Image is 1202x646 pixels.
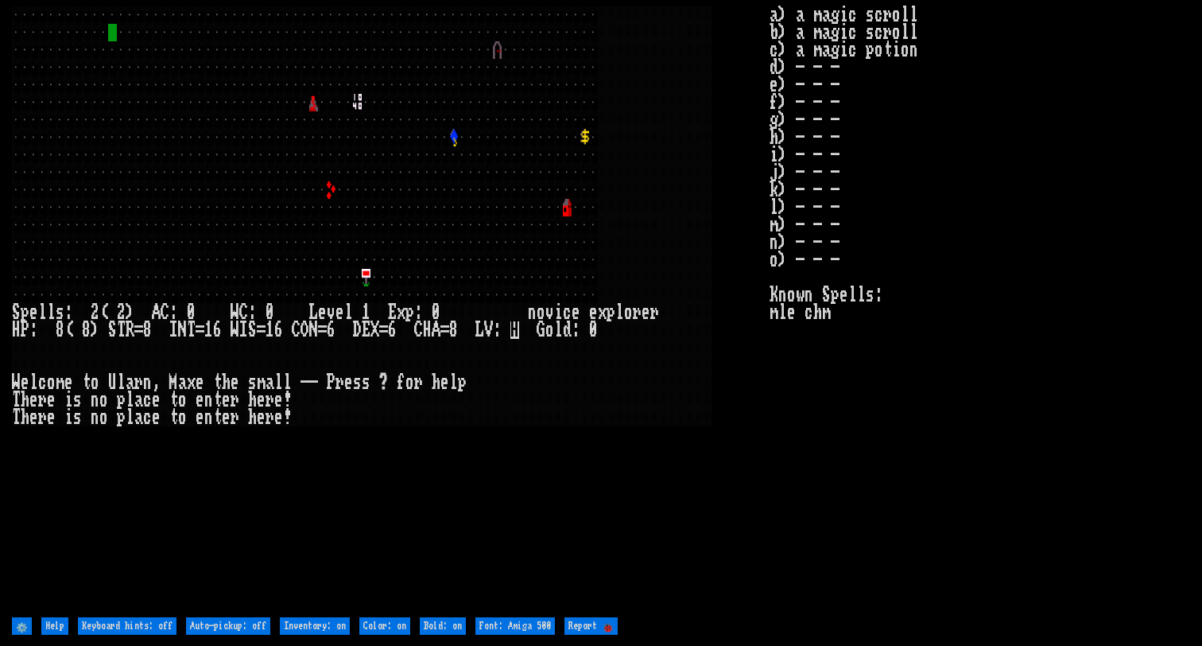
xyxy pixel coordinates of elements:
[280,617,350,635] input: Inventory: on
[283,391,292,409] div: !
[440,374,449,391] div: e
[248,391,257,409] div: h
[344,304,353,321] div: l
[257,321,266,339] div: =
[283,409,292,426] div: !
[196,374,204,391] div: e
[56,304,64,321] div: s
[29,391,38,409] div: e
[178,391,187,409] div: o
[493,321,502,339] div: :
[126,321,134,339] div: R
[257,391,266,409] div: e
[231,391,239,409] div: r
[379,321,388,339] div: =
[475,617,555,635] input: Font: Amiga 500
[248,374,257,391] div: s
[222,409,231,426] div: e
[475,321,484,339] div: L
[266,409,274,426] div: r
[178,374,187,391] div: a
[432,321,440,339] div: A
[405,374,414,391] div: o
[12,374,21,391] div: W
[388,321,397,339] div: 6
[169,391,178,409] div: t
[64,304,73,321] div: :
[598,304,607,321] div: x
[29,374,38,391] div: l
[47,409,56,426] div: e
[213,409,222,426] div: t
[196,391,204,409] div: e
[21,321,29,339] div: P
[379,374,388,391] div: ?
[239,304,248,321] div: C
[99,409,108,426] div: o
[414,321,423,339] div: C
[300,321,309,339] div: O
[563,304,572,321] div: c
[484,321,493,339] div: V
[29,321,38,339] div: :
[274,374,283,391] div: l
[117,409,126,426] div: p
[47,374,56,391] div: o
[537,304,545,321] div: o
[41,617,68,635] input: Help
[134,321,143,339] div: =
[231,374,239,391] div: e
[563,321,572,339] div: d
[12,321,21,339] div: H
[420,617,466,635] input: Bold: on
[248,304,257,321] div: :
[169,409,178,426] div: t
[554,304,563,321] div: i
[405,304,414,321] div: p
[91,374,99,391] div: o
[134,374,143,391] div: r
[108,374,117,391] div: U
[12,391,21,409] div: T
[362,304,370,321] div: 1
[257,409,266,426] div: e
[64,409,73,426] div: i
[21,391,29,409] div: h
[134,391,143,409] div: a
[309,374,318,391] div: -
[624,304,633,321] div: o
[82,321,91,339] div: 8
[56,321,64,339] div: 8
[91,304,99,321] div: 2
[545,321,554,339] div: o
[82,374,91,391] div: t
[257,374,266,391] div: m
[432,304,440,321] div: 0
[353,321,362,339] div: D
[327,321,335,339] div: 6
[126,391,134,409] div: l
[589,321,598,339] div: 0
[126,374,134,391] div: a
[78,617,176,635] input: Keyboard hints: off
[222,374,231,391] div: h
[589,304,598,321] div: e
[64,321,73,339] div: (
[213,374,222,391] div: t
[650,304,659,321] div: r
[292,321,300,339] div: C
[64,391,73,409] div: i
[231,304,239,321] div: W
[213,321,222,339] div: 6
[143,409,152,426] div: c
[309,304,318,321] div: L
[117,391,126,409] div: p
[204,321,213,339] div: 1
[126,304,134,321] div: )
[283,374,292,391] div: l
[327,304,335,321] div: v
[362,374,370,391] div: s
[152,391,161,409] div: e
[143,374,152,391] div: n
[99,391,108,409] div: o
